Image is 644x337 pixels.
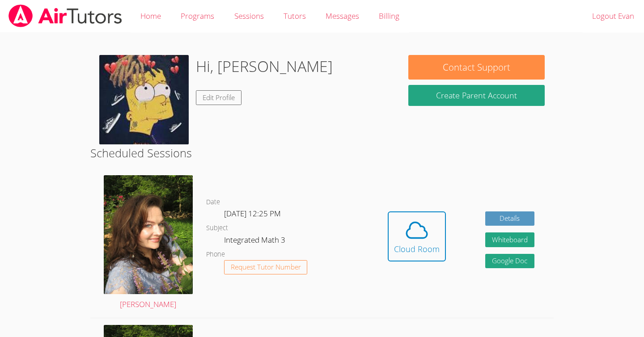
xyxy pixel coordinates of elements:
h1: Hi, [PERSON_NAME] [196,55,333,78]
dt: Subject [206,223,228,234]
a: [PERSON_NAME] [104,175,193,311]
button: Request Tutor Number [224,260,308,275]
button: Cloud Room [388,211,446,261]
img: a.JPG [104,175,193,294]
img: download.jpeg [99,55,189,144]
button: Contact Support [408,55,544,80]
h2: Scheduled Sessions [90,144,554,161]
a: Details [485,211,534,226]
button: Whiteboard [485,232,534,247]
span: [DATE] 12:25 PM [224,208,281,219]
button: Create Parent Account [408,85,544,106]
div: Cloud Room [394,243,440,255]
span: Request Tutor Number [231,264,301,270]
dd: Integrated Math 3 [224,234,287,249]
img: airtutors_banner-c4298cdbf04f3fff15de1276eac7730deb9818008684d7c2e4769d2f7ddbe033.png [8,4,123,27]
dt: Date [206,197,220,208]
a: Edit Profile [196,90,241,105]
dt: Phone [206,249,225,260]
span: Messages [326,11,359,21]
a: Google Doc [485,254,534,269]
